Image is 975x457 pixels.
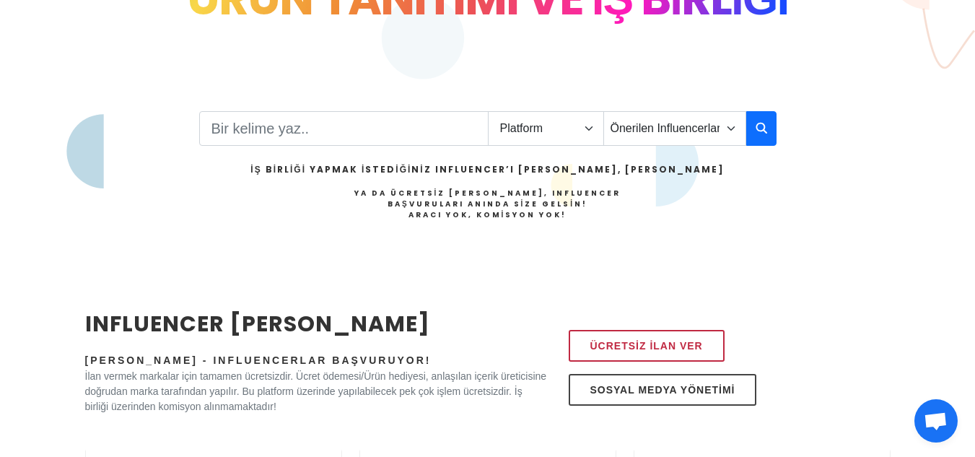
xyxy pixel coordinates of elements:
h4: Ya da Ücretsiz [PERSON_NAME], Influencer Başvuruları Anında Size Gelsin! [250,188,724,220]
a: Sosyal Medya Yönetimi [569,374,757,406]
h2: INFLUENCER [PERSON_NAME] [85,308,548,340]
h2: İş Birliği Yapmak İstediğiniz Influencer’ı [PERSON_NAME], [PERSON_NAME] [250,163,724,176]
a: Ücretsiz İlan Ver [569,330,725,362]
a: Açık sohbet [914,399,958,443]
strong: Aracı Yok, Komisyon Yok! [408,209,567,220]
input: Search [199,111,489,146]
span: Ücretsiz İlan Ver [590,337,703,354]
p: İlan vermek markalar için tamamen ücretsizdir. Ücret ödemesi/Ürün hediyesi, anlaşılan içerik üret... [85,369,548,414]
span: [PERSON_NAME] - Influencerlar Başvuruyor! [85,354,432,366]
span: Sosyal Medya Yönetimi [590,381,735,399]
